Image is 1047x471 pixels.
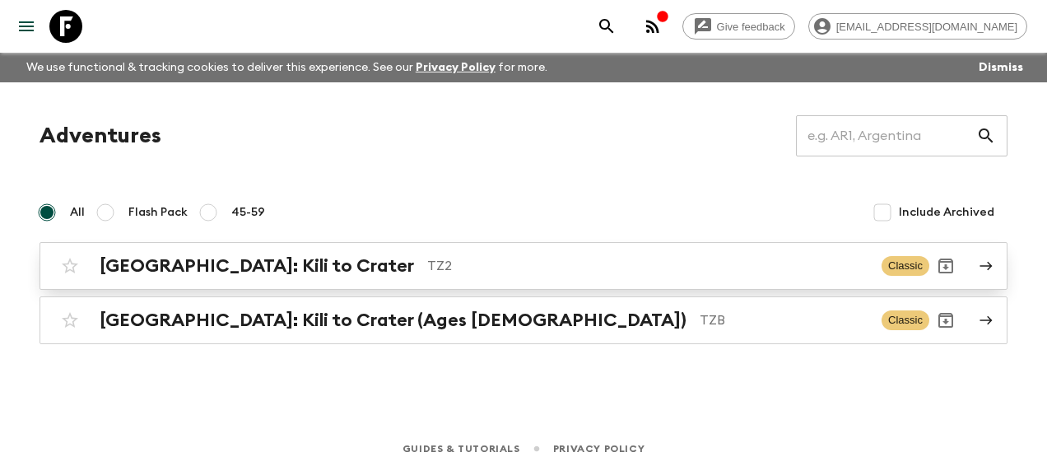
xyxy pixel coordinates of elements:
[403,440,520,458] a: Guides & Tutorials
[231,204,265,221] span: 45-59
[128,204,188,221] span: Flash Pack
[882,310,929,330] span: Classic
[20,53,554,82] p: We use functional & tracking cookies to deliver this experience. See our for more.
[40,242,1007,290] a: [GEOGRAPHIC_DATA]: Kili to CraterTZ2ClassicArchive
[682,13,795,40] a: Give feedback
[553,440,644,458] a: Privacy Policy
[70,204,85,221] span: All
[882,256,929,276] span: Classic
[827,21,1026,33] span: [EMAIL_ADDRESS][DOMAIN_NAME]
[427,256,868,276] p: TZ2
[100,310,686,331] h2: [GEOGRAPHIC_DATA]: Kili to Crater (Ages [DEMOGRAPHIC_DATA])
[708,21,794,33] span: Give feedback
[416,62,496,73] a: Privacy Policy
[929,304,962,337] button: Archive
[40,119,161,152] h1: Adventures
[808,13,1027,40] div: [EMAIL_ADDRESS][DOMAIN_NAME]
[590,10,623,43] button: search adventures
[975,56,1027,79] button: Dismiss
[100,255,414,277] h2: [GEOGRAPHIC_DATA]: Kili to Crater
[899,204,994,221] span: Include Archived
[700,310,868,330] p: TZB
[929,249,962,282] button: Archive
[796,113,976,159] input: e.g. AR1, Argentina
[10,10,43,43] button: menu
[40,296,1007,344] a: [GEOGRAPHIC_DATA]: Kili to Crater (Ages [DEMOGRAPHIC_DATA])TZBClassicArchive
